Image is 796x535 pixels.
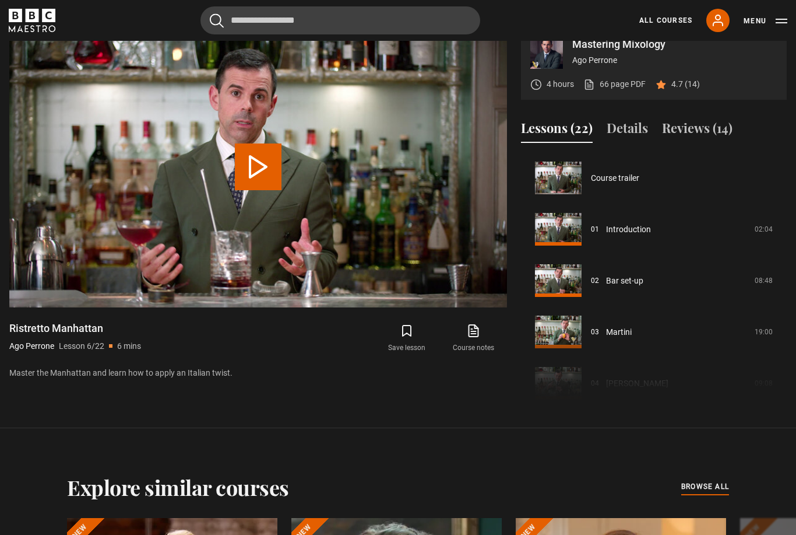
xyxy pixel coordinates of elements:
button: Lessons (22) [521,118,593,143]
a: Introduction [606,223,651,236]
button: Toggle navigation [744,15,787,27]
a: Course notes [441,321,507,355]
p: Mastering Mixology [572,39,777,50]
h1: Ristretto Manhattan [9,321,141,335]
button: Play Lesson Ristretto Manhattan [235,144,281,190]
a: All Courses [639,15,692,26]
p: 6 mins [117,340,141,352]
p: 4 hours [547,78,574,90]
a: Martini [606,326,632,338]
svg: BBC Maestro [9,9,55,32]
p: Ago Perrone [572,54,777,67]
p: Ago Perrone [9,340,54,352]
video-js: Video Player [9,27,507,307]
a: browse all [681,481,729,494]
input: Search [200,6,480,34]
button: Save lesson [374,321,440,355]
p: Master the Manhattan and learn how to apply an Italian twist. [9,367,507,379]
a: 66 page PDF [583,78,646,90]
button: Reviews (14) [662,118,732,143]
a: Bar set-up [606,275,643,287]
span: browse all [681,481,729,492]
p: 4.7 (14) [671,78,700,90]
p: Lesson 6/22 [59,340,104,352]
button: Details [607,118,648,143]
h2: Explore similar courses [67,475,289,499]
a: Course trailer [591,172,639,184]
button: Submit the search query [210,13,224,28]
